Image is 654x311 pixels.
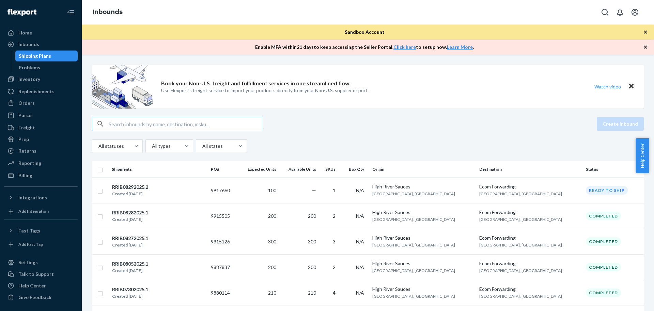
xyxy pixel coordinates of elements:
span: [GEOGRAPHIC_DATA], [GEOGRAPHIC_DATA] [479,294,562,299]
th: Destination [477,161,583,178]
input: All statuses [98,143,98,150]
div: Ecom Forwarding [479,260,581,267]
span: 4 [333,290,336,296]
td: 9917660 [208,178,238,203]
div: High River Sauces [372,260,474,267]
span: [GEOGRAPHIC_DATA], [GEOGRAPHIC_DATA] [372,242,455,248]
button: Talk to Support [4,269,78,280]
div: Completed [586,263,621,271]
th: Expected Units [238,161,279,178]
th: Shipments [109,161,208,178]
div: Billing [18,172,32,179]
a: Reporting [4,158,78,169]
div: Integrations [18,194,47,201]
span: 200 [308,264,316,270]
a: Prep [4,134,78,145]
div: High River Sauces [372,209,474,216]
a: Click here [393,44,416,50]
td: 9915126 [208,229,238,254]
span: N/A [356,290,364,296]
span: 300 [268,239,276,244]
a: Add Fast Tag [4,239,78,250]
div: Ecom Forwarding [479,235,581,241]
span: 300 [308,239,316,244]
th: Available Units [279,161,319,178]
p: Enable MFA within 21 days to keep accessing the Seller Portal. to setup now. . [255,44,474,51]
div: Prep [18,136,29,143]
div: Completed [586,237,621,246]
a: Returns [4,145,78,156]
a: Shipping Plans [15,51,78,61]
a: Inventory [4,74,78,85]
a: Freight [4,122,78,133]
div: RRIB08272025.1 [112,235,148,242]
div: Replenishments [18,88,54,95]
span: — [312,187,316,193]
button: Open Search Box [598,5,612,19]
a: Orders [4,98,78,109]
span: [GEOGRAPHIC_DATA], [GEOGRAPHIC_DATA] [479,242,562,248]
p: Use Flexport’s freight service to import your products directly from your Non-U.S. supplier or port. [161,87,369,94]
div: RRIB08282025.1 [112,209,148,216]
div: Created [DATE] [112,267,148,274]
span: 200 [268,213,276,219]
th: Status [583,161,644,178]
div: RRIB07302025.1 [112,286,148,293]
span: 200 [268,264,276,270]
td: 9915505 [208,203,238,229]
span: [GEOGRAPHIC_DATA], [GEOGRAPHIC_DATA] [372,191,455,196]
span: 1 [333,187,336,193]
span: [GEOGRAPHIC_DATA], [GEOGRAPHIC_DATA] [479,217,562,222]
a: Learn More [447,44,473,50]
span: N/A [356,187,364,193]
p: Book your Non-U.S. freight and fulfillment services in one streamlined flow. [161,80,351,87]
span: Support [14,5,38,11]
th: PO# [208,161,238,178]
div: Ready to ship [586,186,628,195]
div: RRIB08292025.2 [112,184,148,190]
div: Created [DATE] [112,216,148,223]
span: N/A [356,213,364,219]
div: High River Sauces [372,235,474,241]
a: Inbounds [4,39,78,50]
button: Close Navigation [64,5,78,19]
div: Fast Tags [18,227,40,234]
div: Created [DATE] [112,190,148,197]
div: Created [DATE] [112,242,148,249]
a: Home [4,27,78,38]
div: Add Fast Tag [18,241,43,247]
div: Parcel [18,112,33,119]
span: 3 [333,239,336,244]
button: Fast Tags [4,225,78,236]
div: Freight [18,124,35,131]
a: Add Integration [4,206,78,217]
ol: breadcrumbs [87,2,128,22]
a: Parcel [4,110,78,121]
div: Settings [18,259,38,266]
span: 210 [268,290,276,296]
span: Sandbox Account [345,29,385,35]
div: Give Feedback [18,294,51,301]
div: High River Sauces [372,286,474,293]
div: Help Center [18,282,46,289]
a: Billing [4,170,78,181]
div: Ecom Forwarding [479,209,581,216]
div: Created [DATE] [112,293,148,300]
div: Problems [19,64,40,71]
span: [GEOGRAPHIC_DATA], [GEOGRAPHIC_DATA] [479,191,562,196]
span: N/A [356,239,364,244]
span: 200 [308,213,316,219]
div: Talk to Support [18,271,54,278]
span: 210 [308,290,316,296]
th: SKUs [319,161,341,178]
td: 9887837 [208,254,238,280]
input: Search inbounds by name, destination, msku... [109,117,262,131]
span: N/A [356,264,364,270]
span: [GEOGRAPHIC_DATA], [GEOGRAPHIC_DATA] [372,294,455,299]
span: 2 [333,264,336,270]
span: 100 [268,187,276,193]
div: Completed [586,288,621,297]
div: High River Sauces [372,183,474,190]
a: Replenishments [4,86,78,97]
img: Flexport logo [7,9,36,16]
